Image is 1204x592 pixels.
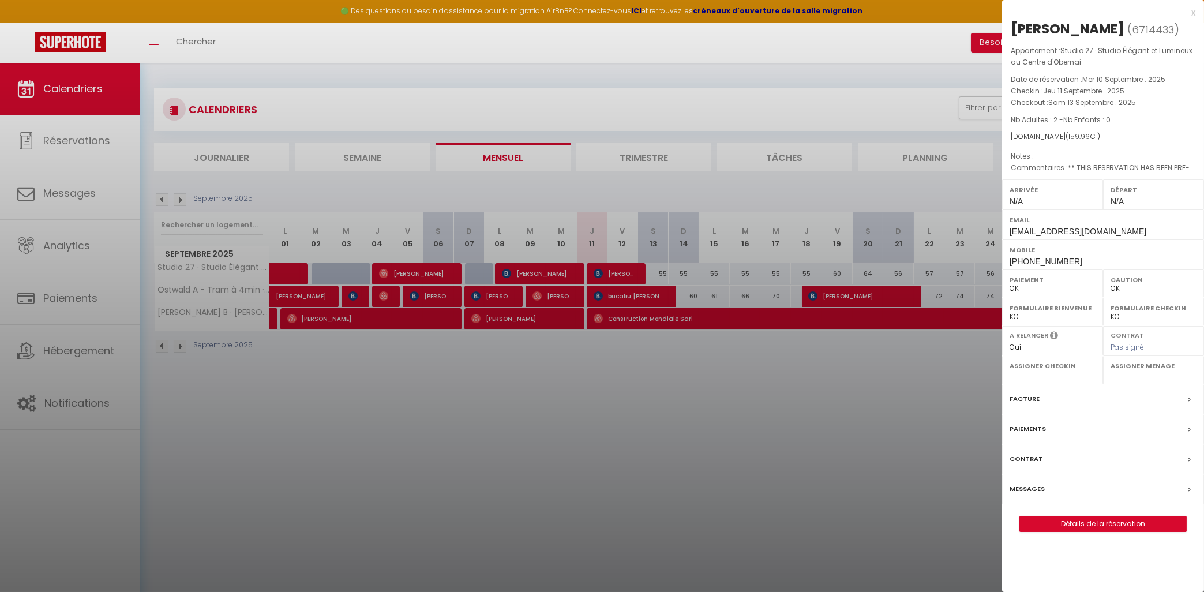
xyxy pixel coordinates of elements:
span: 159.96 [1068,132,1090,141]
label: Formulaire Bienvenue [1010,302,1096,314]
label: Paiement [1010,274,1096,286]
span: Nb Enfants : 0 [1063,115,1111,125]
label: Email [1010,214,1197,226]
label: Messages [1010,483,1045,495]
p: Commentaires : [1011,162,1195,174]
p: Date de réservation : [1011,74,1195,85]
span: N/A [1111,197,1124,206]
div: [DOMAIN_NAME] [1011,132,1195,143]
span: [EMAIL_ADDRESS][DOMAIN_NAME] [1010,227,1146,236]
label: Arrivée [1010,184,1096,196]
label: Départ [1111,184,1197,196]
label: A relancer [1010,331,1048,340]
span: ( ) [1127,21,1179,38]
span: Mer 10 Septembre . 2025 [1082,74,1165,84]
button: Détails de la réservation [1019,516,1187,532]
span: [PHONE_NUMBER] [1010,257,1082,266]
a: Détails de la réservation [1020,516,1186,531]
span: Nb Adultes : 2 - [1011,115,1111,125]
label: Facture [1010,393,1040,405]
label: Formulaire Checkin [1111,302,1197,314]
label: Contrat [1111,331,1144,338]
p: Checkout : [1011,97,1195,108]
span: 6714433 [1132,23,1174,37]
p: Notes : [1011,151,1195,162]
label: Contrat [1010,453,1043,465]
div: x [1002,6,1195,20]
span: - [1034,151,1038,161]
label: Assigner Checkin [1010,360,1096,372]
label: Assigner Menage [1111,360,1197,372]
p: Checkin : [1011,85,1195,97]
span: Studio 27 · Studio Élégant et Lumineux au Centre d'Obernai [1011,46,1192,67]
span: N/A [1010,197,1023,206]
label: Paiements [1010,423,1046,435]
p: Appartement : [1011,45,1195,68]
label: Mobile [1010,244,1197,256]
span: Pas signé [1111,342,1144,352]
button: Ouvrir le widget de chat LiveChat [9,5,44,39]
span: Jeu 11 Septembre . 2025 [1043,86,1124,96]
div: [PERSON_NAME] [1011,20,1124,38]
i: Sélectionner OUI si vous souhaiter envoyer les séquences de messages post-checkout [1050,331,1058,343]
span: ( € ) [1066,132,1100,141]
span: Sam 13 Septembre . 2025 [1048,98,1136,107]
label: Caution [1111,274,1197,286]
